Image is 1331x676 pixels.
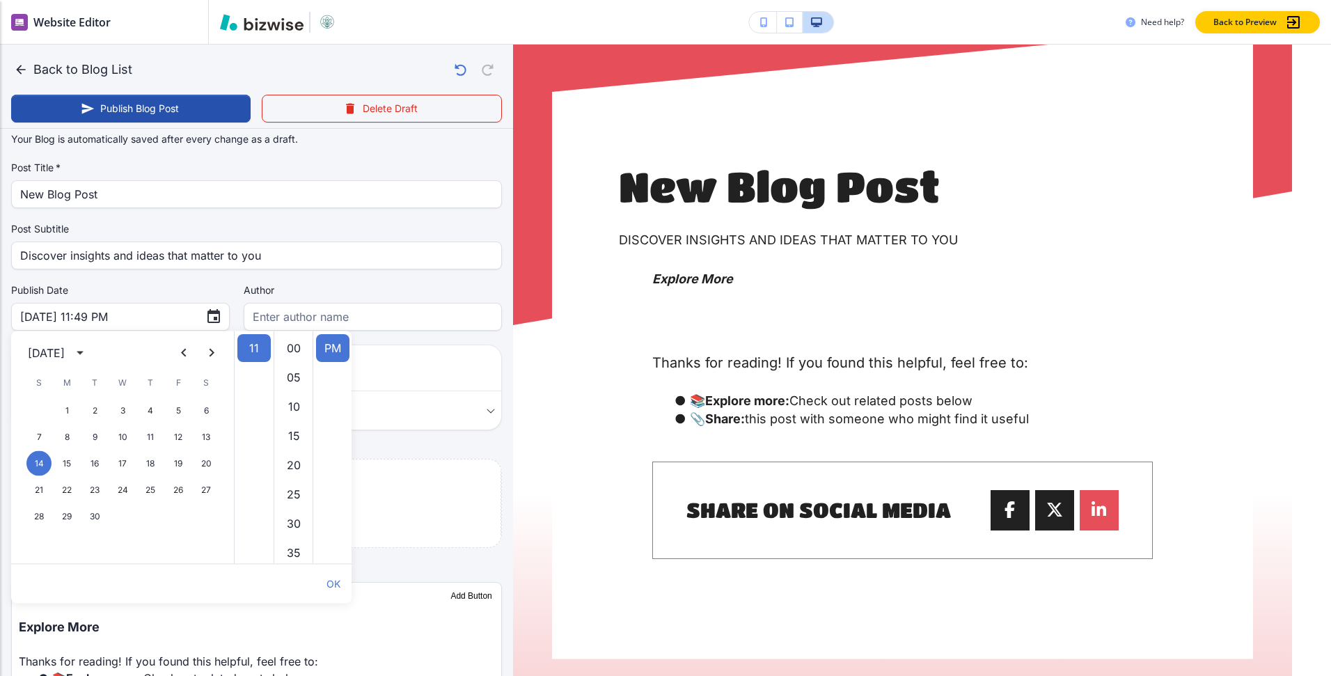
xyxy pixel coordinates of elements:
[274,331,313,564] ul: Select minutes
[28,345,65,361] div: [DATE]
[235,331,274,564] ul: Select hours
[1141,16,1184,29] h3: Need help?
[705,411,745,426] strong: Share:
[253,304,493,330] input: Enter author name
[54,398,79,423] button: 1
[321,570,346,598] button: OK
[11,14,28,31] img: editor icon
[110,478,135,503] button: 24
[26,425,52,450] button: 7
[33,14,111,31] h2: Website Editor
[26,478,52,503] button: 21
[316,334,349,362] li: PM
[277,539,310,567] li: 35 minutes
[277,422,310,450] li: 15 minutes
[277,334,310,362] li: 0 minutes
[194,451,219,476] button: 20
[1213,16,1277,29] p: Back to Preview
[237,334,271,362] li: 11 hours
[11,161,502,175] label: Post Title
[20,181,493,207] input: Write your post title
[138,398,163,423] button: 4
[194,398,219,423] button: 6
[220,14,304,31] img: Bizwise Logo
[20,304,194,330] input: MM DD, YYYY
[652,350,1153,375] p: Thanks for reading! If you found this helpful, feel free to:
[82,451,107,476] button: 16
[26,369,52,397] span: Sunday
[138,369,163,397] span: Thursday
[686,496,951,524] h6: SHARE ON SOCIAL MEDIA
[671,410,1153,428] li: 📎 this post with someone who might find it useful
[671,392,1153,410] li: 📚 Check out related posts below
[262,95,501,123] button: Delete Draft
[194,425,219,450] button: 13
[316,11,338,33] img: Your Logo
[11,222,502,236] label: Post Subtitle
[313,331,352,564] ul: Select meridiem
[166,478,191,503] button: 26
[26,451,52,476] button: 14
[277,363,310,391] li: 5 minutes
[11,95,251,123] button: Publish Blog Post
[82,504,107,529] button: 30
[110,398,135,423] button: 3
[705,393,789,408] strong: Explore more:
[277,393,310,420] li: 10 minutes
[82,398,107,423] button: 2
[19,653,494,670] p: Thanks for reading! If you found this helpful, feel free to:
[26,504,52,529] button: 28
[110,369,135,397] span: Wednesday
[166,369,191,397] span: Friday
[54,369,79,397] span: Monday
[277,480,310,508] li: 25 minutes
[277,510,310,537] li: 30 minutes
[138,451,163,476] button: 18
[82,369,107,397] span: Tuesday
[110,451,135,476] button: 17
[82,425,107,450] button: 9
[19,620,100,634] span: Explore More
[1195,11,1320,33] button: Back to Preview
[54,425,79,450] button: 8
[166,398,191,423] button: 5
[194,369,219,397] span: Saturday
[54,504,79,529] button: 29
[277,451,310,479] li: 20 minutes
[138,478,163,503] button: 25
[170,339,198,367] button: Previous month
[194,478,219,503] button: 27
[619,231,1186,249] p: Discover insights and ideas that matter to you
[652,272,733,286] span: Explore More
[11,56,138,84] button: Back to Blog List
[166,425,191,450] button: 12
[166,451,191,476] button: 19
[54,451,79,476] button: 15
[82,478,107,503] button: 23
[198,339,226,367] button: Next month
[138,425,163,450] button: 11
[11,132,298,147] p: Your Blog is automatically saved after every change as a draft.
[447,588,495,605] button: Add Button
[110,425,135,450] button: 10
[200,303,228,331] button: Choose date, selected date is Sep 14, 2025
[619,159,1186,214] h1: New Blog Post
[54,478,79,503] button: 22
[69,342,91,364] button: calendar view is open, switch to year view
[20,242,493,269] input: Write your post subtitle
